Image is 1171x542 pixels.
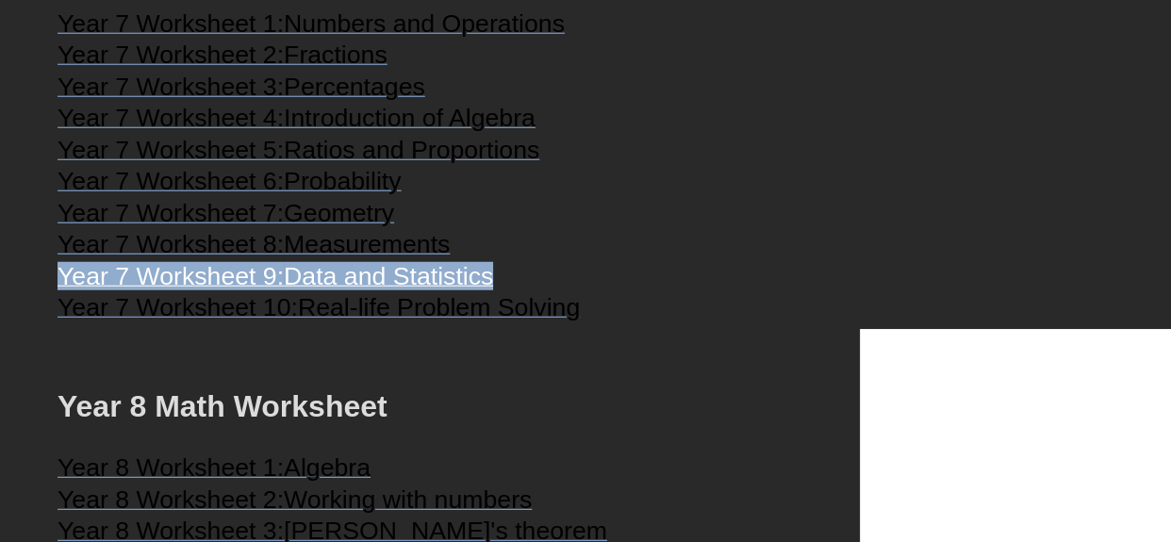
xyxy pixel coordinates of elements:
[58,453,284,482] span: Year 8 Worksheet 1:
[58,49,388,68] a: Year 7 Worksheet 2:Fractions
[58,81,425,100] a: Year 7 Worksheet 3:Percentages
[58,387,1113,427] h2: Year 8 Math Worksheet
[58,112,536,131] a: Year 7 Worksheet 4:Introduction of Algebra
[58,302,580,320] a: Year 7 Worksheet 10:Real-life Problem Solving
[284,485,532,514] span: Working with numbers
[58,485,284,514] span: Year 8 Worksheet 2:
[298,293,580,321] span: Real-life Problem Solving
[284,167,401,195] span: Probability
[284,136,539,164] span: Ratios and Proportions
[284,41,388,69] span: Fractions
[58,9,284,38] span: Year 7 Worksheet 1:
[58,271,493,289] a: Year 7 Worksheet 9:Data and Statistics
[58,293,298,321] span: Year 7 Worksheet 10:
[58,41,284,69] span: Year 7 Worksheet 2:
[58,175,402,194] a: Year 7 Worksheet 6:Probability
[58,199,284,227] span: Year 7 Worksheet 7:
[58,18,565,37] a: Year 7 Worksheet 1:Numbers and Operations
[284,9,565,38] span: Numbers and Operations
[58,262,284,290] span: Year 7 Worksheet 9:
[58,207,394,226] a: Year 7 Worksheet 7:Geometry
[58,238,450,257] a: Year 7 Worksheet 8:Measurements
[284,230,450,258] span: Measurements
[284,262,493,290] span: Data and Statistics
[284,104,536,132] span: Introduction of Algebra
[58,73,284,101] span: Year 7 Worksheet 3:
[58,462,371,481] a: Year 8 Worksheet 1:Algebra
[860,329,1171,542] iframe: Chat Widget
[58,136,284,164] span: Year 7 Worksheet 5:
[58,494,532,513] a: Year 8 Worksheet 2:Working with numbers
[58,230,284,258] span: Year 7 Worksheet 8:
[58,167,284,195] span: Year 7 Worksheet 6:
[284,199,394,227] span: Geometry
[284,453,371,482] span: Algebra
[58,104,284,132] span: Year 7 Worksheet 4:
[58,144,539,163] a: Year 7 Worksheet 5:Ratios and Proportions
[284,73,425,101] span: Percentages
